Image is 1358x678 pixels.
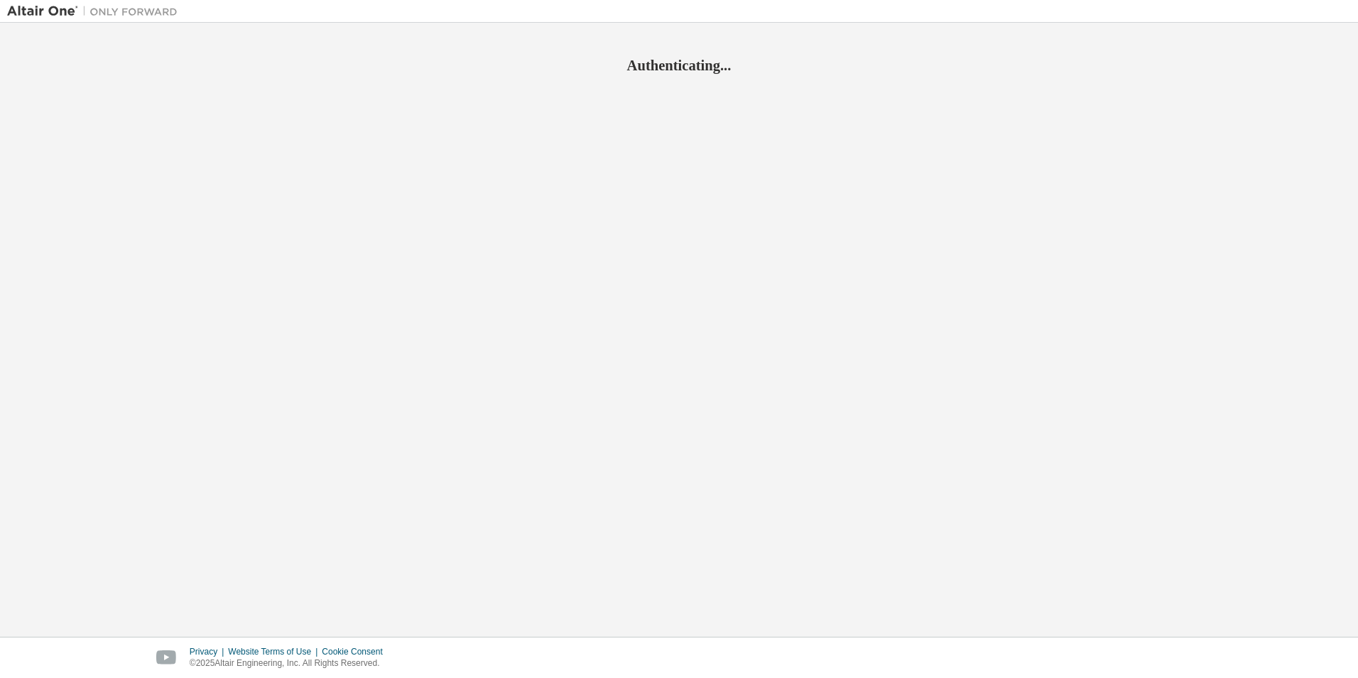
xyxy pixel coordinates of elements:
div: Website Terms of Use [228,646,322,657]
div: Cookie Consent [322,646,391,657]
div: Privacy [190,646,228,657]
img: youtube.svg [156,650,177,665]
h2: Authenticating... [7,56,1351,75]
p: © 2025 Altair Engineering, Inc. All Rights Reserved. [190,657,391,669]
img: Altair One [7,4,185,18]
